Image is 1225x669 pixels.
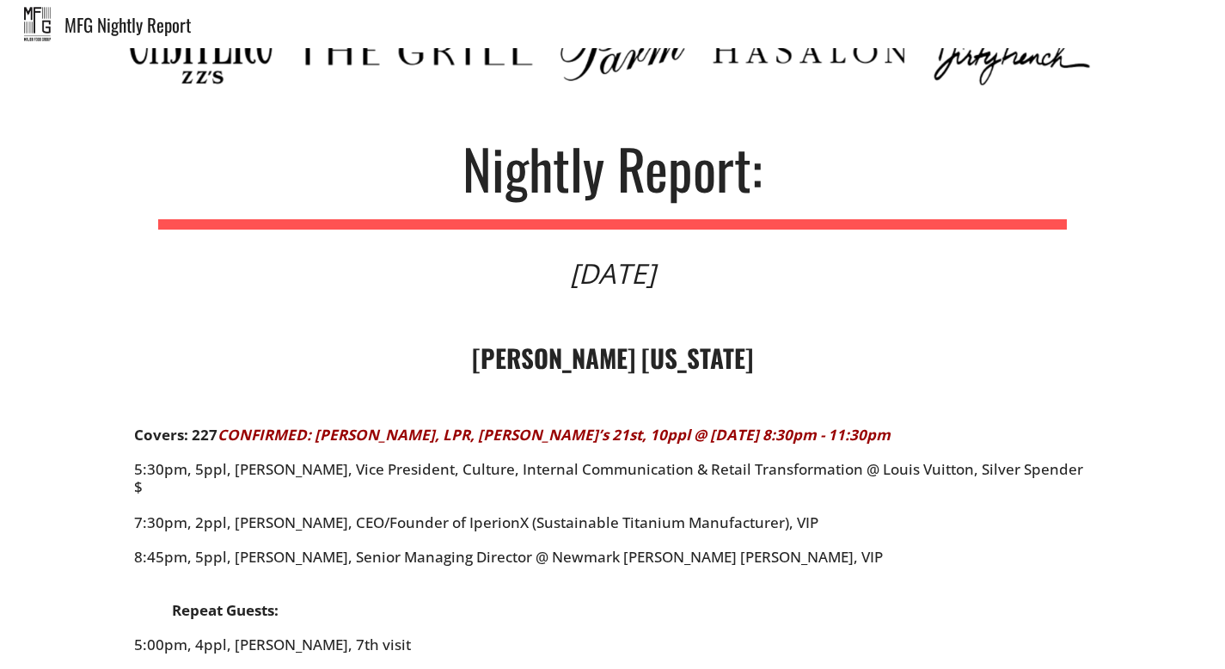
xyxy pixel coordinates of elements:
div: [DATE] [570,260,655,287]
strong: [PERSON_NAME] [US_STATE] [472,339,753,376]
strong: Covers: 227 [134,425,217,445]
div: MFG Nightly Report [64,15,1225,34]
img: mfg_nightly.jpeg [24,7,51,41]
font: CONFIRMED: [PERSON_NAME], LPR, [PERSON_NAME]’s 21st, 10ppl @ [DATE] 8:30pm - 11:30pm [217,425,891,445]
strong: Repeat Guests: [172,600,279,620]
div: Nightly Report: [462,140,763,195]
